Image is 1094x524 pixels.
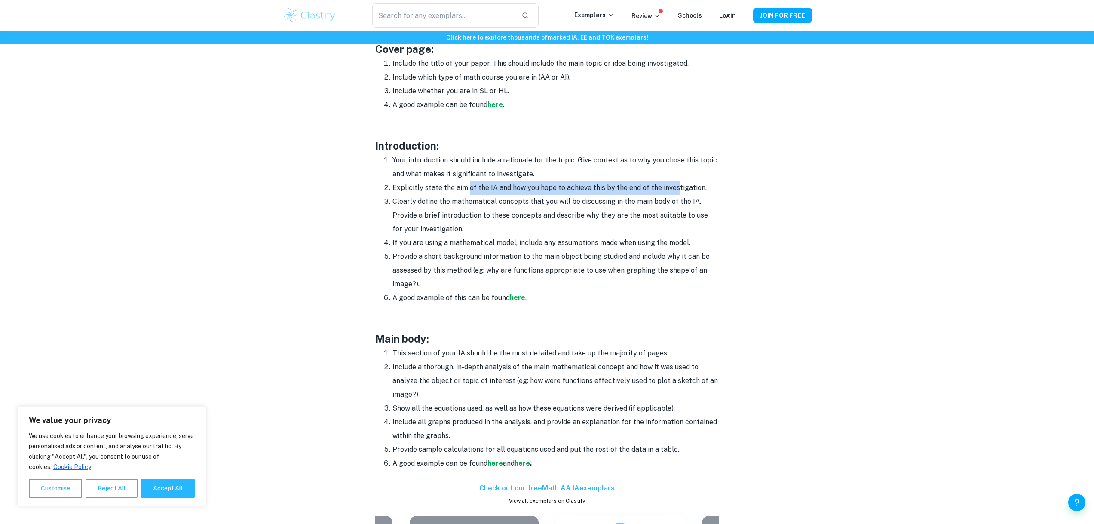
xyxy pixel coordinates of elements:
[375,138,719,153] h3: Introduction:
[53,463,92,471] a: Cookie Policy
[392,84,719,98] li: Include whether you are in SL or HL.
[392,181,719,195] li: Explicitly state the aim of the IA and how you hope to achieve this by the end of the investigation.
[392,195,719,236] li: Clearly define the mathematical concepts that you will be discussing in the main body of the IA. ...
[392,153,719,181] li: Your introduction should include a rationale for the topic. Give context as to why you chose this...
[719,12,736,19] a: Login
[392,57,719,70] li: Include the title of your paper. This should include the main topic or idea being investigated.
[1068,494,1085,511] button: Help and Feedback
[392,346,719,360] li: This section of your IA should be the most detailed and take up the majority of pages.
[392,291,719,305] li: A good example of this can be found .
[392,236,719,250] li: If you are using a mathematical model, include any assumptions made when using the model.
[375,483,719,493] h6: Check out our free Math AA IA exemplars
[487,459,503,467] a: here
[282,7,337,24] img: Clastify logo
[29,431,195,472] p: We use cookies to enhance your browsing experience, serve personalised ads or content, and analys...
[678,12,702,19] a: Schools
[375,331,719,346] h3: Main body:
[375,41,719,57] h3: Cover page:
[392,457,719,470] li: A good example can be found and
[392,401,719,415] li: Show all the equations used, as well as how these equations were derived (if applicable).
[510,294,525,302] a: here
[392,250,719,291] li: Provide a short background information to the main object being studied and include why it can be...
[631,11,661,21] p: Review
[392,98,719,112] li: A good example can be found .
[375,497,719,505] a: View all exemplars on Clastify
[2,33,1092,42] h6: Click here to explore thousands of marked IA, EE and TOK exemplars !
[29,415,195,426] p: We value your privacy
[29,479,82,498] button: Customise
[392,360,719,401] li: Include a thorough, in-depth analysis of the main mathematical concept and how it was used to ana...
[753,8,812,23] button: JOIN FOR FREE
[392,443,719,457] li: Provide sample calculations for all equations used and put the rest of the data in a table.
[530,459,532,467] strong: .
[515,459,530,467] a: here
[86,479,138,498] button: Reject All
[141,479,195,498] button: Accept All
[487,101,503,109] a: here
[372,3,514,28] input: Search for any exemplars...
[17,406,206,507] div: We value your privacy
[392,70,719,84] li: Include which type of math course you are in (AA or AI).
[574,10,614,20] p: Exemplars
[392,415,719,443] li: Include all graphs produced in the analysis, and provide an explanation for the information conta...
